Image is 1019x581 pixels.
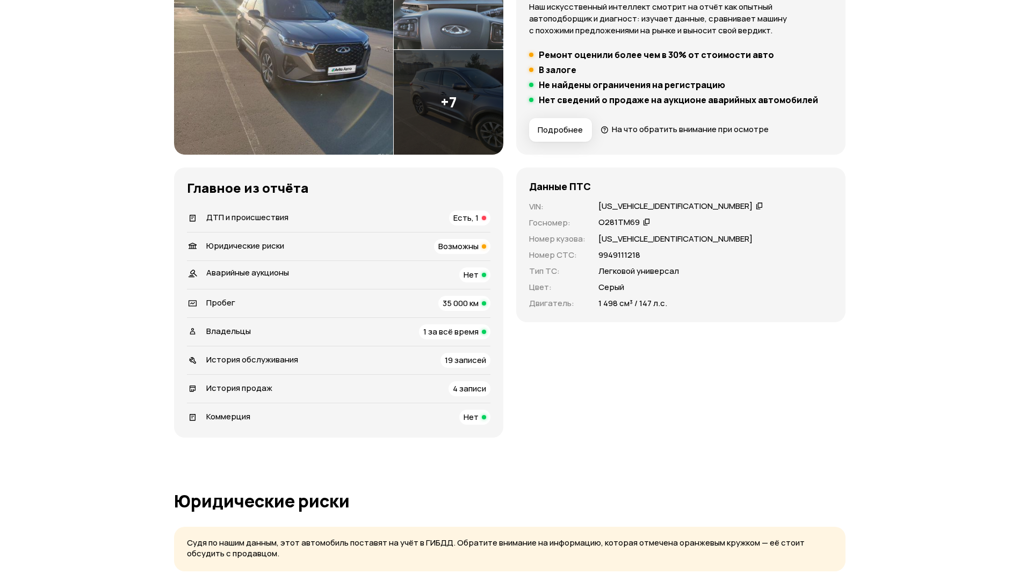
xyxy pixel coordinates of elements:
[206,382,272,394] span: История продаж
[445,354,486,366] span: 19 записей
[438,241,479,252] span: Возможны
[187,538,833,560] p: Судя по нашим данным, этот автомобиль поставят на учёт в ГИБДД. Обратите внимание на информацию, ...
[538,125,583,135] span: Подробнее
[529,1,833,37] p: Наш искусственный интеллект смотрит на отчёт как опытный автоподборщик и диагност: изучает данные...
[423,326,479,337] span: 1 за всё время
[539,64,576,75] h5: В залоге
[598,281,624,293] p: Серый
[598,265,679,277] p: Легковой универсал
[187,180,490,195] h3: Главное из отчёта
[612,124,769,135] span: На что обратить внимание при осмотре
[206,212,288,223] span: ДТП и происшествия
[206,354,298,365] span: История обслуживания
[598,297,667,309] p: 1 498 см³ / 147 л.с.
[529,233,586,245] p: Номер кузова :
[206,297,235,308] span: Пробег
[601,124,769,135] a: На что обратить внимание при осмотре
[464,269,479,280] span: Нет
[598,201,753,212] div: [US_VEHICLE_IDENTIFICATION_NUMBER]
[529,265,586,277] p: Тип ТС :
[529,281,586,293] p: Цвет :
[529,201,586,213] p: VIN :
[464,411,479,423] span: Нет
[598,217,640,228] div: О281ТМ69
[529,249,586,261] p: Номер СТС :
[206,240,284,251] span: Юридические риски
[598,249,640,261] p: 9949111218
[174,491,845,511] h1: Юридические риски
[529,217,586,229] p: Госномер :
[443,297,479,309] span: 35 000 км
[529,180,591,192] h4: Данные ПТС
[453,383,486,394] span: 4 записи
[206,325,251,337] span: Владельцы
[539,79,725,90] h5: Не найдены ограничения на регистрацию
[598,233,753,245] p: [US_VEHICLE_IDENTIFICATION_NUMBER]
[453,212,479,223] span: Есть, 1
[539,49,774,60] h5: Ремонт оценили более чем в 30% от стоимости авто
[206,267,289,278] span: Аварийные аукционы
[206,411,250,422] span: Коммерция
[529,297,586,309] p: Двигатель :
[539,95,818,105] h5: Нет сведений о продаже на аукционе аварийных автомобилей
[529,118,592,142] button: Подробнее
